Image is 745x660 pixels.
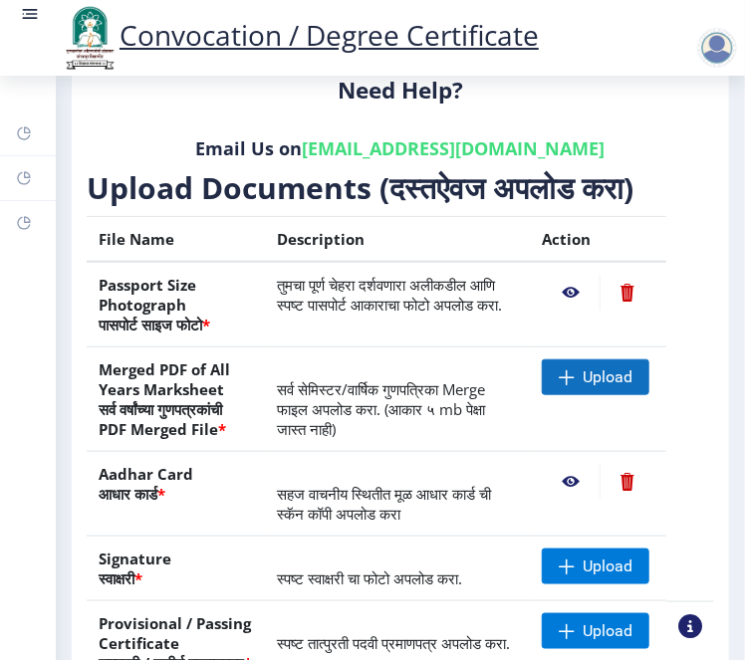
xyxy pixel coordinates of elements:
[265,217,530,263] th: Description
[583,556,632,576] span: Upload
[542,275,600,311] nb-action: View File
[542,464,600,500] nb-action: View File
[277,379,485,439] span: सर्व सेमिस्टर/वार्षिक गुणपत्रिका Merge फाइल अपलोड करा. (आकार ५ mb पेक्षा जास्त नाही)
[277,484,491,524] span: सहज वाचनीय स्थितीत मूळ आधार कार्ड ची स्कॅन कॉपी अपलोड करा
[87,537,265,601] th: Signature स्वाक्षरी
[583,367,632,387] span: Upload
[277,633,510,653] span: स्पष्ट तात्पुरती पदवी प्रमाणपत्र अपलोड करा.
[87,262,265,347] th: Passport Size Photograph पासपोर्ट साइज फोटो
[338,75,463,106] b: Need Help?
[600,464,654,500] nb-action: Delete File
[102,136,699,160] h6: Email Us on
[678,614,702,638] nb-action: View Sample PDC
[87,168,714,208] h3: Upload Documents (दस्तऐवज अपलोड करा)
[265,262,530,347] td: तुमचा पूर्ण चेहरा दर्शवणारा अलीकडील आणि स्पष्ट पासपोर्ट आकाराचा फोटो अपलोड करा.
[87,217,265,263] th: File Name
[600,275,654,311] nb-action: Delete File
[87,452,265,537] th: Aadhar Card आधार कार्ड
[60,16,539,54] a: Convocation / Degree Certificate
[277,568,462,588] span: स्पष्ट स्वाक्षरी चा फोटो अपलोड करा.
[303,136,606,160] a: [EMAIL_ADDRESS][DOMAIN_NAME]
[87,347,265,452] th: Merged PDF of All Years Marksheet सर्व वर्षांच्या गुणपत्रकांची PDF Merged File
[60,4,120,72] img: logo
[530,217,666,263] th: Action
[583,621,632,641] span: Upload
